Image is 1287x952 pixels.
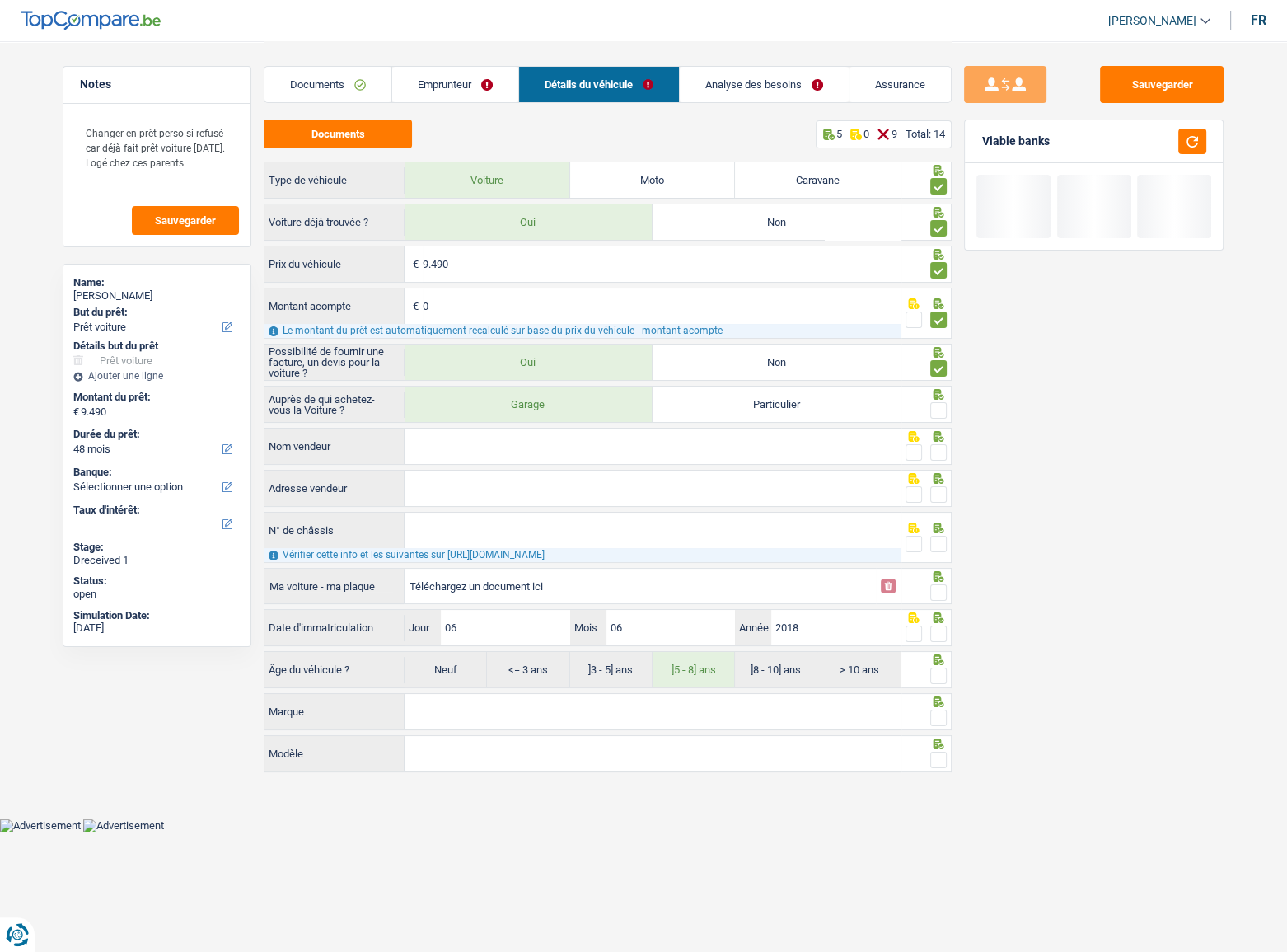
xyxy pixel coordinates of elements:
[849,67,951,102] a: Assurance
[264,513,405,548] label: N° de châssis
[264,67,391,102] a: Documents
[73,609,241,622] div: Simulation Date:
[570,162,736,198] label: Moto
[73,504,237,517] label: Taux d'intérêt:
[264,349,405,376] label: Possibilité de fournir une facture, un devis pour la voiture ?
[891,128,896,140] p: 9
[735,610,771,645] label: Année
[392,67,518,102] a: Emprunteur
[735,162,901,198] label: Caravane
[264,736,405,771] label: Modèle
[73,289,241,302] div: [PERSON_NAME]
[905,128,944,140] div: Total: 14
[653,345,901,380] label: Non
[73,541,241,554] div: Stage:
[405,387,653,422] label: Garage
[264,392,405,418] label: Auprès de qui achetez-vous la Voiture ?
[73,588,241,601] div: open
[771,610,900,645] input: AAAA
[487,652,569,687] label: <= 3 ans
[21,11,161,30] img: TopCompare Logo
[519,67,679,102] a: Détails du véhicule
[405,652,487,687] label: Neuf
[680,67,849,102] a: Analyse des besoins
[264,167,405,194] label: Type de véhicule
[1100,66,1224,103] button: Sauvegarder
[73,466,237,479] label: Banque:
[981,134,1049,148] div: Viable banks
[73,276,241,289] div: Name:
[264,548,901,562] div: Vérifier cette info et les suivantes sur [URL][DOMAIN_NAME]
[1251,12,1266,28] div: fr
[73,554,241,567] div: Dreceived 1
[1108,14,1196,28] span: [PERSON_NAME]
[405,345,653,380] label: Oui
[264,246,405,282] label: Prix du véhicule
[405,471,901,506] input: Sélectionnez votre adresse dans la barre de recherche
[1095,7,1210,35] a: [PERSON_NAME]
[863,128,869,140] p: 0
[264,324,901,338] div: Le montant du prêt est automatiquement recalculé sur base du prix du véhicule - montant acompte
[80,77,234,91] h5: Notes
[264,288,405,324] label: Montant acompte
[836,128,842,140] p: 5
[264,120,412,148] button: Documents
[264,615,405,641] label: Date d'immatriculation
[264,429,405,464] label: Nom vendeur
[264,657,405,683] label: Âge du véhicule ?
[73,428,237,441] label: Durée du prêt:
[73,340,241,353] div: Détails but du prêt
[441,610,569,645] input: JJ
[132,206,239,235] button: Sauvegarder
[73,621,241,635] div: [DATE]
[405,162,570,198] label: Voiture
[264,471,405,506] label: Adresse vendeur
[269,581,393,592] div: Ma voiture - ma plaque
[264,694,405,729] label: Marque
[405,246,423,282] span: €
[653,204,901,240] label: Non
[73,370,241,382] div: Ajouter une ligne
[73,574,241,588] div: Status:
[570,652,653,687] label: ]3 - 5] ans
[817,652,900,687] label: > 10 ans
[405,288,423,324] span: €
[73,391,237,404] label: Montant du prêt:
[405,204,653,240] label: Oui
[735,652,817,687] label: ]8 - 10] ans
[264,209,405,236] label: Voiture déjà trouvée ?
[606,610,735,645] input: MM
[405,610,441,645] label: Jour
[653,387,901,422] label: Particulier
[73,306,237,319] label: But du prêt:
[653,652,735,687] label: ]5 - 8] ans
[155,215,216,226] span: Sauvegarder
[73,406,79,419] span: €
[570,610,606,645] label: Mois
